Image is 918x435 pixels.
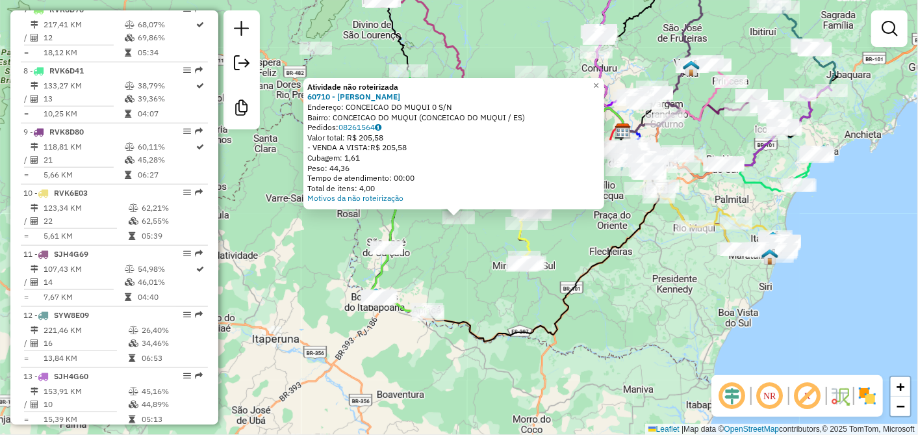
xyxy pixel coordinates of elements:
[129,354,135,362] i: Tempo total em rota
[125,110,131,118] i: Tempo total em rota
[137,31,196,44] td: 69,86%
[43,153,124,166] td: 21
[137,18,196,31] td: 68,07%
[195,189,203,196] em: Rota exportada
[54,310,89,320] span: SYW8E09
[129,415,135,423] i: Tempo total em rota
[43,385,128,398] td: 153,91 KM
[23,31,30,44] td: /
[129,388,138,395] i: % de utilização do peso
[897,398,905,414] span: −
[615,123,631,140] img: Farid - Cachoeiro
[195,66,203,74] em: Rota exportada
[370,142,407,152] span: R$ 205,58
[229,95,255,124] a: Criar modelo
[129,232,135,240] i: Tempo total em rota
[307,112,600,123] div: Bairro: CONCEICAO DO MUQUI (CONCEICAO DO MUQUI / ES)
[125,82,134,90] i: % de utilização do peso
[23,127,84,137] span: 9 -
[23,215,30,228] td: /
[815,144,832,161] img: Piuma
[717,380,748,412] span: Ocultar deslocamento
[23,310,89,320] span: 12 -
[31,326,38,334] i: Distância Total
[137,107,196,120] td: 04:07
[876,16,902,42] a: Exibir filtros
[23,398,30,411] td: /
[31,21,38,29] i: Distância Total
[442,211,475,224] div: Atividade não roteirizada - ALEQUES PINHEIRO
[307,153,600,163] div: Cubagem: 1,61
[49,66,84,75] span: RVK6D41
[43,215,128,228] td: 22
[307,173,600,183] div: Tempo de atendimento: 00:00
[137,276,196,289] td: 46,01%
[31,339,38,347] i: Total de Atividades
[43,413,128,426] td: 15,39 KM
[43,18,124,31] td: 217,41 KM
[229,16,255,45] a: Nova sessão e pesquisa
[830,386,850,406] img: Fluxo de ruas
[23,46,30,59] td: =
[23,337,30,350] td: /
[307,163,600,174] div: Peso: 44,36
[31,143,38,151] i: Distância Total
[23,291,30,304] td: =
[23,249,88,259] span: 11 -
[183,250,191,257] em: Opções
[54,249,88,259] span: SJH4G69
[125,21,134,29] i: % de utilização do peso
[129,217,138,225] i: % de utilização da cubagem
[31,278,38,286] i: Total de Atividades
[183,189,191,196] em: Opções
[592,23,609,40] img: Castelo
[593,80,599,91] span: ×
[43,230,128,243] td: 5,61 KM
[31,34,38,42] i: Total de Atividades
[307,133,600,143] div: Valor total: R$ 205,58
[43,140,124,153] td: 118,81 KM
[43,46,124,59] td: 18,12 KM
[683,60,700,77] img: Vargem Alta
[43,337,128,350] td: 16
[338,122,381,132] a: 08261564
[23,107,30,120] td: =
[229,50,255,79] a: Exportar sessão
[125,171,131,179] i: Tempo total em rota
[195,372,203,380] em: Rota exportada
[43,291,124,304] td: 7,67 KM
[141,324,203,337] td: 26,40%
[129,204,138,212] i: % de utilização do peso
[648,425,680,434] a: Leaflet
[141,398,203,411] td: 44,89%
[31,401,38,408] i: Total de Atividades
[183,372,191,380] em: Opções
[43,31,124,44] td: 12
[141,385,203,398] td: 45,16%
[645,424,918,435] div: Map data © contributors,© 2025 TomTom, Microsoft
[23,92,30,105] td: /
[724,425,780,434] a: OpenStreetMap
[857,386,878,406] img: Exibir/Ocultar setores
[31,265,38,273] i: Distância Total
[307,102,600,112] div: Endereço: CONCEICAO DO MUQUI 0 S/N
[125,49,131,57] i: Tempo total em rota
[125,156,134,164] i: % de utilização da cubagem
[792,380,823,412] span: Exibir rótulo
[23,168,30,181] td: =
[23,188,88,198] span: 10 -
[515,66,548,79] div: Atividade não roteirizada - PAULO SERGIO PAZINI
[23,276,30,289] td: /
[43,107,124,120] td: 10,25 KM
[23,352,30,365] td: =
[43,168,124,181] td: 5,66 KM
[631,163,664,176] div: Atividade não roteirizada - UNIVERSIDADE DO ACAI
[125,95,134,103] i: % de utilização da cubagem
[141,413,203,426] td: 05:13
[137,79,196,92] td: 38,79%
[137,168,196,181] td: 06:27
[197,21,205,29] i: Rota otimizada
[141,215,203,228] td: 62,55%
[43,79,124,92] td: 133,27 KM
[195,127,203,135] em: Rota exportada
